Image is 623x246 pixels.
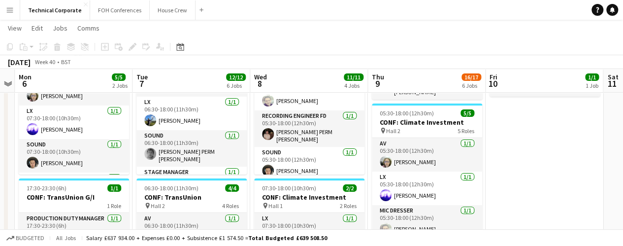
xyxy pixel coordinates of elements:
span: 1 Role [107,202,121,210]
h3: CONF: Climate Investment [372,118,482,127]
div: 1 Job [586,82,598,89]
span: 1/1 [107,184,121,192]
span: All jobs [54,234,78,242]
span: 07:30-18:00 (10h30m) [262,184,316,192]
app-job-card: 05:30-18:00 (12h30m)7/7CONF: Climate Investment Hall 27 Roles[PERSON_NAME]LX1/105:30-18:00 (12h30... [254,29,364,175]
span: 6 [17,78,32,89]
div: 2 Jobs [112,82,128,89]
span: 5/5 [460,109,474,117]
span: 11/11 [344,73,363,81]
span: 5 Roles [458,127,474,135]
span: 11 [606,78,618,89]
span: 9 [370,78,384,89]
app-card-role: LX1/105:30-18:00 (12h30m)[PERSON_NAME] [372,172,482,205]
button: Technical Corporate [20,0,90,20]
span: Sat [607,72,618,81]
span: Week 40 [33,58,57,66]
app-card-role: Stage Manager1/1 [19,173,129,206]
span: View [8,24,22,33]
span: 4 Roles [222,202,239,210]
app-card-role: Recording Engineer FD1/105:30-18:00 (12h30m)[PERSON_NAME] PERM [PERSON_NAME] [254,110,364,147]
span: 06:30-18:00 (11h30m) [144,184,198,192]
span: Mon [19,72,32,81]
div: [DATE] [8,57,31,67]
span: Hall 2 [151,202,165,210]
span: Total Budgeted £639 508.50 [248,234,327,242]
span: 7 [135,78,148,89]
app-job-card: 07:30-18:00 (10h30m)4/4CONF: Climate Investment (REHEARSALS) Hall 24 RolesAV1/107:30-18:00 (10h30... [19,29,129,175]
span: 1/1 [585,73,599,81]
span: 17:30-23:30 (6h) [27,184,66,192]
app-card-role: LX1/106:30-18:00 (11h30m)[PERSON_NAME] [136,97,247,130]
span: 5/5 [112,73,126,81]
span: 05:30-18:00 (12h30m) [380,109,434,117]
a: Jobs [49,22,71,35]
span: Fri [490,72,497,81]
a: Edit [28,22,47,35]
app-card-role: AV1/105:30-18:00 (12h30m)[PERSON_NAME] [372,138,482,172]
div: 4 Jobs [344,82,363,89]
h3: CONF: TransUnion [136,193,247,202]
div: BST [61,58,71,66]
app-card-role: Stage Manager1/1 [136,167,247,200]
div: Salary £637 934.00 + Expenses £0.00 + Subsistence £1 574.50 = [86,234,327,242]
span: 8 [253,78,267,89]
app-card-role: Mic Dresser1/105:30-18:00 (12h30m)[PERSON_NAME] [254,77,364,110]
span: 16/17 [461,73,481,81]
span: 10 [488,78,497,89]
span: Budgeted [16,235,44,242]
span: 2 Roles [340,202,357,210]
h3: CONF: TransUnion G/I [19,193,129,202]
button: House Crew [150,0,196,20]
span: 4/4 [225,184,239,192]
h3: CONF: Climate Investment [254,193,364,202]
span: 2/2 [343,184,357,192]
span: Comms [77,24,99,33]
app-card-role: Sound1/105:30-18:00 (12h30m)[PERSON_NAME] [254,147,364,180]
div: 6 Jobs [227,82,245,89]
app-job-card: 06:30-18:00 (11h30m)4/4CONF: TransUnion Hall 14 RolesAV1/106:30-18:00 (11h30m)[PERSON_NAME]LX1/10... [136,29,247,175]
button: FOH Conferences [90,0,150,20]
span: Hall 2 [386,127,400,135]
span: Jobs [53,24,67,33]
app-card-role: Sound1/107:30-18:00 (10h30m)[PERSON_NAME] [19,139,129,173]
app-card-role: Mic Dresser1/105:30-18:00 (12h30m)[PERSON_NAME] [372,205,482,239]
div: 6 Jobs [462,82,481,89]
span: Thu [372,72,384,81]
app-card-role: LX1/107:30-18:00 (10h30m)[PERSON_NAME] [19,105,129,139]
a: View [4,22,26,35]
app-card-role: Sound1/106:30-18:00 (11h30m)[PERSON_NAME] PERM [PERSON_NAME] [136,130,247,167]
span: Tue [136,72,148,81]
button: Budgeted [5,233,46,244]
span: Edit [32,24,43,33]
span: 12/12 [226,73,246,81]
span: Hall 1 [268,202,283,210]
a: Comms [73,22,103,35]
span: Wed [254,72,267,81]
